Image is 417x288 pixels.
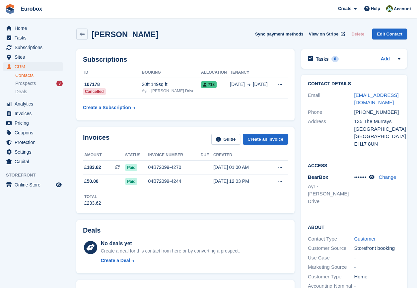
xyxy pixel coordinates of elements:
span: Storefront [6,172,66,179]
h2: Subscriptions [83,56,288,63]
a: Contacts [15,72,63,79]
div: No deals yet [101,240,240,248]
div: 0 [331,56,339,62]
h2: Tasks [316,56,329,62]
span: BearBox [308,174,328,180]
a: Add [381,55,390,63]
div: [GEOGRAPHIC_DATA] [354,133,401,140]
a: View on Stripe [306,29,346,39]
div: Home [354,273,401,281]
th: Created [213,150,267,161]
a: Prospects 3 [15,80,63,87]
a: menu [3,138,63,147]
div: [DATE] 12:03 PM [213,178,267,185]
h2: About [308,224,400,230]
div: [GEOGRAPHIC_DATA] [354,125,401,133]
a: menu [3,128,63,137]
a: Guide [211,134,241,145]
a: menu [3,43,63,52]
th: Amount [83,150,125,161]
th: Tenancy [230,67,272,78]
div: Contact Type [308,235,354,243]
h2: Contact Details [308,81,400,87]
div: Phone [308,108,354,116]
h2: Deals [83,227,101,234]
div: Email [308,92,354,107]
span: View on Stripe [309,31,338,37]
div: Create a Deal [101,257,130,264]
a: Preview store [55,181,63,189]
span: Online Store [15,180,54,189]
a: Edit Contact [372,29,407,39]
a: Customer [354,236,376,242]
span: Protection [15,138,54,147]
div: Customer Type [308,273,354,281]
h2: Access [308,162,400,169]
div: 107178 [83,81,142,88]
div: - [354,254,401,262]
th: Status [125,150,148,161]
div: 20ft 149sq ft [142,81,201,88]
a: Change [379,174,396,180]
img: Lorna Russell [386,5,393,12]
a: Deals [15,88,63,95]
div: Use Case [308,254,354,262]
div: EH17 8UN [354,140,401,148]
a: menu [3,33,63,42]
span: [DATE] [253,81,268,88]
span: Help [371,5,380,12]
span: Paid [125,178,137,185]
span: Settings [15,147,54,157]
div: 3 [56,81,63,86]
th: ID [83,67,142,78]
div: - [354,263,401,271]
div: Ayr - [PERSON_NAME] Drive [142,88,201,94]
a: menu [3,118,63,128]
th: Due [201,150,213,161]
a: menu [3,24,63,33]
span: Home [15,24,54,33]
div: £233.62 [84,200,101,207]
a: menu [3,99,63,108]
div: 04B72099-4270 [148,164,201,171]
div: 135 The Murrays [354,118,401,125]
span: Capital [15,157,54,166]
span: Invoices [15,109,54,118]
a: menu [3,157,63,166]
span: Analytics [15,99,54,108]
div: Create a Subscription [83,104,131,111]
button: Sync payment methods [255,29,304,39]
a: menu [3,109,63,118]
a: Eurobox [18,3,45,14]
span: Account [394,6,411,12]
span: Subscriptions [15,43,54,52]
span: £183.62 [84,164,101,171]
span: [DATE] [230,81,244,88]
div: Total [84,194,101,200]
li: Ayr - [PERSON_NAME] Drive [308,183,354,205]
span: 718 [201,81,217,88]
a: menu [3,180,63,189]
span: Coupons [15,128,54,137]
span: £50.00 [84,178,99,185]
span: Create [338,5,351,12]
th: Booking [142,67,201,78]
button: Delete [349,29,367,39]
a: menu [3,62,63,71]
div: 04B72099-4244 [148,178,201,185]
span: ••••••• [354,174,367,180]
h2: [PERSON_NAME] [92,30,158,39]
div: Address [308,118,354,148]
th: Invoice number [148,150,201,161]
div: Create a deal for this contact from here or by converting a prospect. [101,248,240,254]
span: Sites [15,52,54,62]
span: Deals [15,89,27,95]
h2: Invoices [83,134,109,145]
div: Cancelled [83,88,106,95]
a: Create a Deal [101,257,240,264]
div: [PHONE_NUMBER] [354,108,401,116]
span: Pricing [15,118,54,128]
span: Paid [125,164,137,171]
span: Prospects [15,80,36,87]
a: Create a Subscription [83,102,135,114]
